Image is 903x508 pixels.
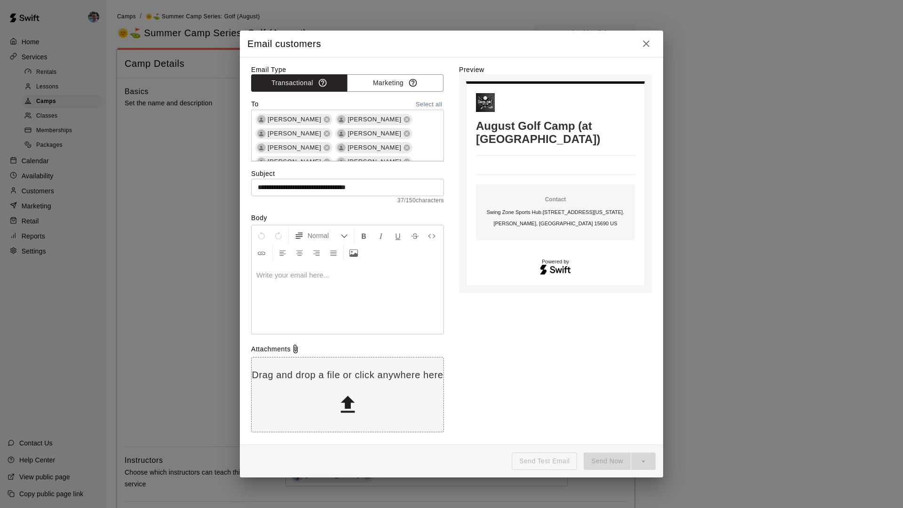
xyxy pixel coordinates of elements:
div: Carson Baldwin [257,158,266,166]
div: [PERSON_NAME] [335,156,412,167]
p: Powered by [476,259,635,264]
div: Ashley Emerick [257,143,266,152]
button: Justify Align [325,244,341,261]
button: Formatting Options [291,227,352,244]
button: Format Bold [356,227,372,244]
button: Undo [253,227,269,244]
span: Normal [308,231,341,240]
div: Nicole Kaplan [337,129,346,138]
button: Format Underline [390,227,406,244]
span: [PERSON_NAME] [264,115,325,124]
label: Body [251,213,444,222]
button: Format Italics [373,227,389,244]
span: [PERSON_NAME] [344,129,405,138]
span: [PERSON_NAME] [344,143,405,152]
img: Swift logo [539,263,571,276]
button: Right Align [309,244,325,261]
button: Insert Link [253,244,269,261]
div: [PERSON_NAME] [335,142,412,153]
div: Attachments [251,344,444,354]
div: [PERSON_NAME] [335,128,412,139]
h5: Email customers [247,38,321,50]
div: split button [584,452,656,470]
button: Insert Code [424,227,440,244]
div: Natalie Perry [257,115,266,124]
button: Center Align [292,244,308,261]
span: [PERSON_NAME] [264,157,325,167]
span: [PERSON_NAME] [344,115,405,124]
button: Select all [414,99,444,110]
p: Contact [480,196,631,204]
p: Swing Zone Sports Hub . [STREET_ADDRESS][US_STATE]. [PERSON_NAME], [GEOGRAPHIC_DATA] 15690 US [480,206,631,229]
div: [PERSON_NAME] [255,142,333,153]
div: Alexandra Berger [337,143,346,152]
p: Drag and drop a file or click anywhere here [252,369,444,381]
button: Transactional [251,74,348,92]
label: Subject [251,169,444,178]
button: Left Align [275,244,291,261]
span: 37 / 150 characters [251,196,444,206]
div: Lisa Feerst [337,158,346,166]
button: Upload Image [346,244,362,261]
label: Email Type [251,65,444,74]
img: Swing Zone Sports Hub [476,93,495,112]
div: [PERSON_NAME] [255,128,333,139]
div: [PERSON_NAME] [255,114,333,125]
div: Camille Arcuri [337,115,346,124]
div: [PERSON_NAME] [335,114,412,125]
button: Format Strikethrough [407,227,423,244]
h1: August Golf Camp (at [GEOGRAPHIC_DATA]) [476,119,635,146]
span: [PERSON_NAME] [264,143,325,152]
label: To [251,99,259,110]
label: Preview [459,65,652,74]
span: [PERSON_NAME] [344,157,405,167]
span: [PERSON_NAME] [264,129,325,138]
button: Marketing [347,74,444,92]
div: Shaily Garzone [257,129,266,138]
button: Redo [270,227,286,244]
div: [PERSON_NAME] [255,156,333,167]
